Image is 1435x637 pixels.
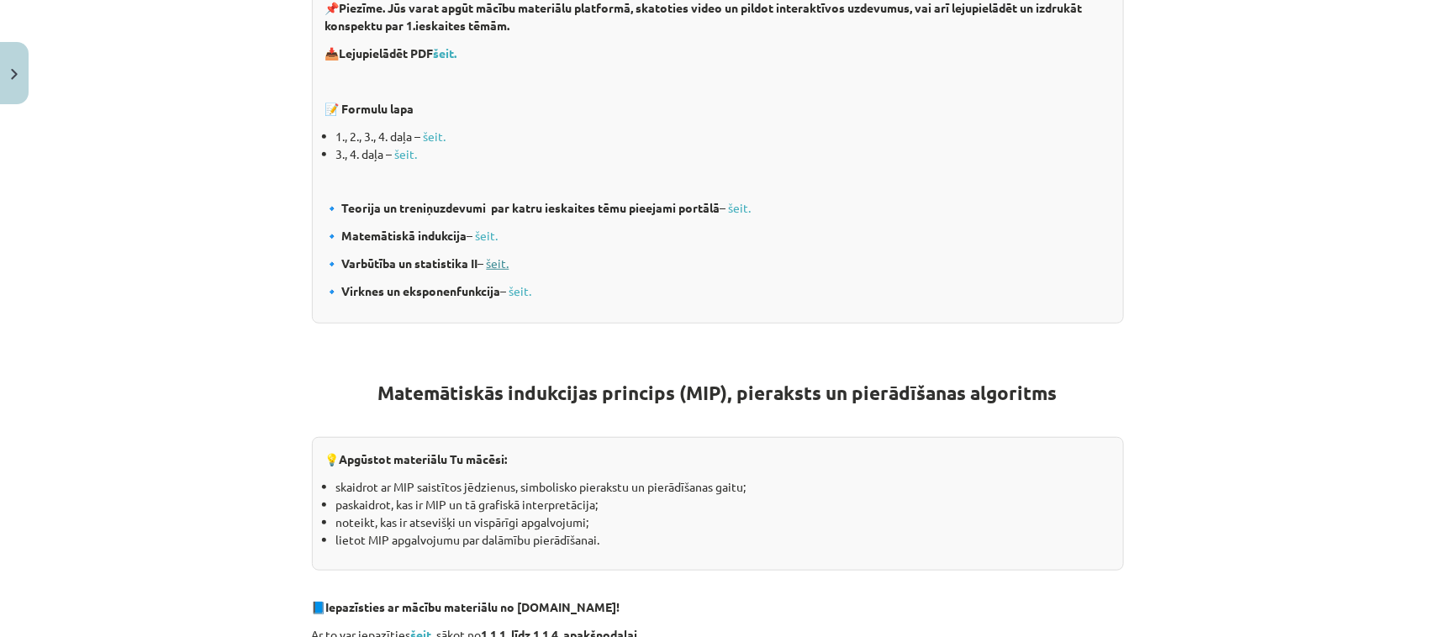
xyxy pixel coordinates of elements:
b: Lejupielādēt PDF [340,45,434,61]
p: – [325,255,1111,272]
p: – [325,282,1111,300]
a: šeit. [509,283,532,298]
li: skaidrot ar MIP saistītos jēdzienus, simbolisko pierakstu un pierādīšanas gaitu; [336,478,1111,496]
b: 🔹 Virknes un eksponenfunkcija [325,283,501,298]
a: šeit. [487,255,509,271]
p: – [325,227,1111,245]
strong: Iepazīsties ar mācību materiālu no [DOMAIN_NAME]! [326,599,620,614]
a: šeit. [476,228,499,243]
a: šeit. [729,200,752,215]
li: lietot MIP apgalvojumu par dalāmību pierādīšanai. [336,531,1111,549]
b: 🔹 Varbūtība un statistika II [325,255,478,271]
a: šeit. [424,129,446,144]
strong: Matemātiskās indukcijas princips (MIP), pieraksts un pierādīšanas algoritms [378,381,1058,405]
a: šeit. [395,146,418,161]
b: Apgūstot materiālu Tu mācēsi: [340,451,508,466]
p: 📘 [312,598,1124,616]
p: 💡 [325,450,1111,468]
b: 📝 Formulu lapa [325,101,414,116]
b: 🔹 Matemātiskā indukcija [325,228,467,243]
p: – [325,199,1111,217]
li: 1., 2., 3., 4. daļa – [336,128,1111,145]
p: 📥 [325,45,1111,62]
li: noteikt, kas ir atsevišķi un vispārīgi apgalvojumi; [336,513,1111,531]
b: 🔹 Teorija un treniņuzdevumi par katru ieskaites tēmu pieejami portālā [325,200,720,215]
a: šeit. [434,45,457,61]
img: icon-close-lesson-0947bae3869378f0d4975bcd49f059093ad1ed9edebbc8119c70593378902aed.svg [11,69,18,80]
li: paskaidrot, kas ir MIP un tā grafiskā interpretācija; [336,496,1111,513]
li: 3., 4. daļa – [336,145,1111,163]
